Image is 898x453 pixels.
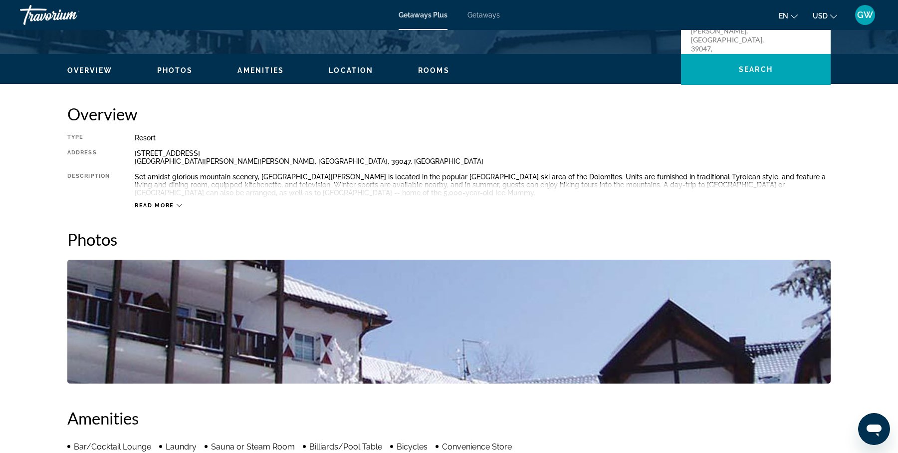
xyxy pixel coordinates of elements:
[418,66,449,75] button: Rooms
[135,202,174,209] span: Read more
[157,66,193,75] button: Photos
[237,66,284,75] button: Amenities
[135,173,831,197] div: Set amidst glorious mountain scenery, [GEOGRAPHIC_DATA][PERSON_NAME] is located in the popular [G...
[397,442,428,452] span: Bicycles
[813,12,828,20] span: USD
[67,104,831,124] h2: Overview
[67,173,110,197] div: Description
[237,66,284,74] span: Amenities
[67,408,831,428] h2: Amenities
[857,10,873,20] span: GW
[135,202,182,209] button: Read more
[20,2,120,28] a: Travorium
[74,442,151,452] span: Bar/Cocktail Lounge
[309,442,382,452] span: Billiards/Pool Table
[67,259,831,384] button: Open full-screen image slider
[779,8,798,23] button: Change language
[67,66,112,74] span: Overview
[779,12,788,20] span: en
[399,11,448,19] a: Getaways Plus
[166,442,197,452] span: Laundry
[329,66,373,74] span: Location
[67,66,112,75] button: Overview
[852,4,878,25] button: User Menu
[135,134,831,142] div: Resort
[442,442,512,452] span: Convenience Store
[858,413,890,445] iframe: Button to launch messaging window
[211,442,295,452] span: Sauna or Steam Room
[135,149,831,165] div: [STREET_ADDRESS] [GEOGRAPHIC_DATA][PERSON_NAME][PERSON_NAME], [GEOGRAPHIC_DATA], 39047, [GEOGRAPH...
[418,66,449,74] span: Rooms
[67,149,110,165] div: Address
[67,134,110,142] div: Type
[813,8,837,23] button: Change currency
[157,66,193,74] span: Photos
[467,11,500,19] a: Getaways
[67,229,831,249] h2: Photos
[329,66,373,75] button: Location
[739,65,773,73] span: Search
[681,54,831,85] button: Search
